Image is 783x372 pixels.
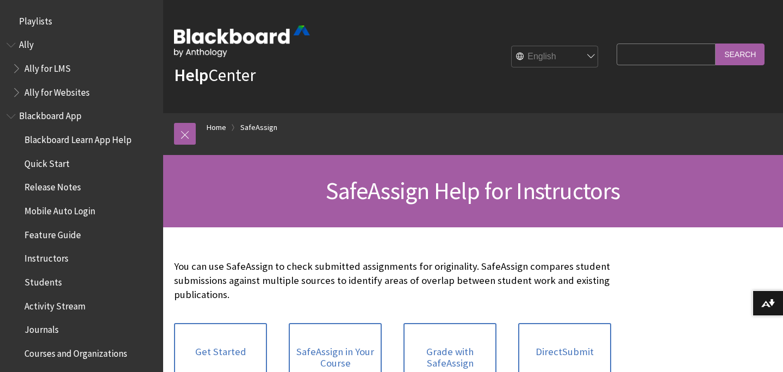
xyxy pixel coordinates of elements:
span: Ally for Websites [24,83,90,98]
span: Quick Start [24,154,70,169]
span: Activity Stream [24,297,85,312]
span: Mobile Auto Login [24,202,95,216]
input: Search [716,44,765,65]
span: Playlists [19,12,52,27]
nav: Book outline for Playlists [7,12,157,30]
span: Journals [24,321,59,336]
nav: Book outline for Anthology Ally Help [7,36,157,102]
p: You can use SafeAssign to check submitted assignments for originality. SafeAssign compares studen... [174,259,611,302]
img: Blackboard by Anthology [174,26,310,57]
span: Feature Guide [24,226,81,240]
span: SafeAssign Help for Instructors [326,176,620,206]
span: Ally for LMS [24,59,71,74]
span: Blackboard App [19,107,82,122]
span: Instructors [24,250,69,264]
a: HelpCenter [174,64,256,86]
span: Blackboard Learn App Help [24,131,132,145]
span: Ally [19,36,34,51]
select: Site Language Selector [512,46,599,68]
a: Home [207,121,226,134]
a: SafeAssign [240,121,277,134]
span: Students [24,273,62,288]
strong: Help [174,64,208,86]
span: Courses and Organizations [24,344,127,359]
span: Release Notes [24,178,81,193]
